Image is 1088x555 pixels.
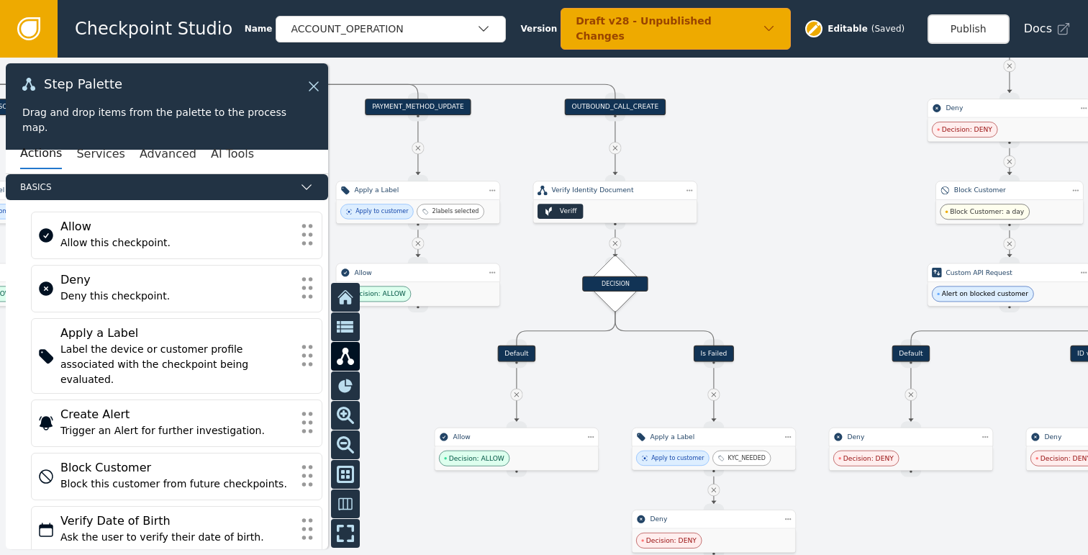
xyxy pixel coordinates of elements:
[576,14,762,44] div: Draft v28 - Unpublished Changes
[694,346,734,362] div: Is Failed
[843,454,894,464] span: Decision: DENY
[60,218,293,235] div: Allow
[650,432,777,442] div: Apply a Label
[928,14,1010,44] button: Publish
[1024,20,1071,37] a: Docs
[892,346,930,362] div: Default
[565,99,666,115] div: OUTBOUND_CALL_CREATE
[942,289,1028,299] span: Alert on blocked customer
[561,8,791,50] button: Draft v28 - Unpublished Changes
[365,99,471,115] div: PAYMENT_METHOD_UPDATE
[728,454,766,462] div: KYC_NEEDED
[60,235,293,251] div: Allow this checkpoint.
[75,16,232,42] span: Checkpoint Studio
[355,207,408,216] div: Apply to customer
[20,181,294,194] span: Basics
[950,207,1024,217] span: Block Customer: a day
[291,22,476,37] div: ACCOUNT_OPERATION
[828,22,868,35] span: Editable
[60,513,293,530] div: Verify Date of Birth
[354,186,481,196] div: Apply a Label
[453,432,580,442] div: Allow
[140,139,196,169] button: Advanced
[432,207,479,216] div: 2 labels selected
[350,289,406,299] span: Decision: ALLOW
[651,454,704,462] div: Apply to customer
[245,22,273,35] span: Name
[211,139,254,169] button: AI Tools
[946,104,1073,114] div: Deny
[76,139,124,169] button: Services
[646,536,697,546] span: Decision: DENY
[60,289,293,304] div: Deny this checkpoint.
[871,22,905,35] div: ( Saved )
[650,514,777,524] div: Deny
[60,406,293,423] div: Create Alert
[276,16,506,42] button: ACCOUNT_OPERATION
[582,276,648,292] div: DECISION
[520,22,557,35] span: Version
[1024,20,1052,37] span: Docs
[942,125,992,135] span: Decision: DENY
[60,530,293,545] div: Ask the user to verify their date of birth.
[60,477,293,492] div: Block this customer from future checkpoints.
[551,186,679,196] div: Verify Identity Document
[946,268,1073,278] div: Custom API Request
[560,207,577,217] div: Veriff
[498,346,536,362] div: Default
[20,139,62,169] button: Actions
[60,459,293,477] div: Block Customer
[60,342,293,387] div: Label the device or customer profile associated with the checkpoint being evaluated.
[22,105,312,135] div: Drag and drop items from the palette to the process map.
[847,432,974,442] div: Deny
[354,268,481,278] div: Allow
[44,78,122,91] span: Step Palette
[954,186,1065,196] div: Block Customer
[60,271,293,289] div: Deny
[60,325,293,342] div: Apply a Label
[449,454,504,464] span: Decision: ALLOW
[60,423,293,438] div: Trigger an Alert for further investigation.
